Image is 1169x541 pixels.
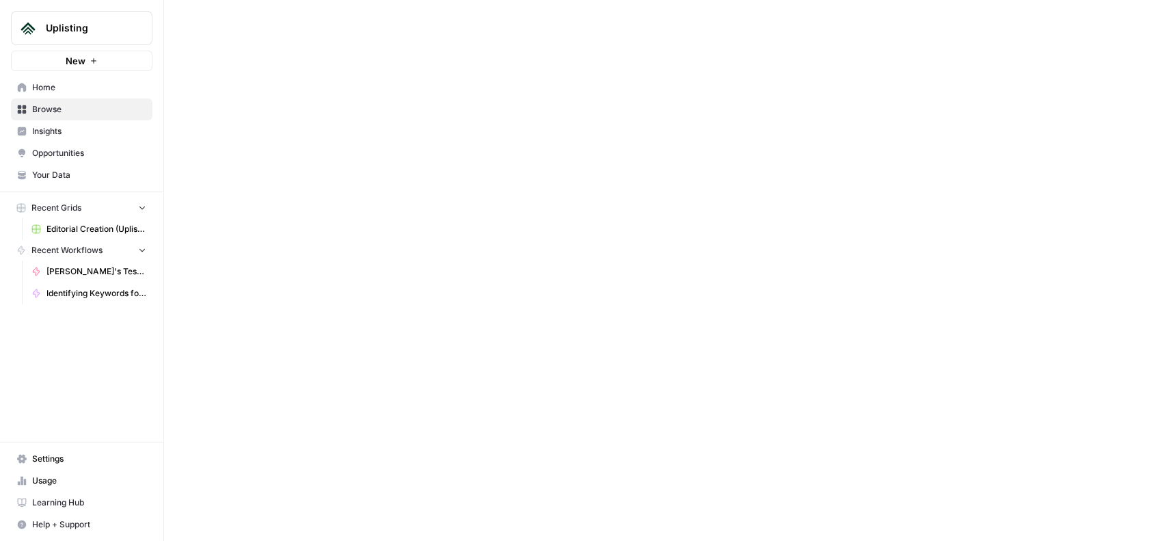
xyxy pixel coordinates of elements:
[11,470,152,492] a: Usage
[46,223,146,235] span: Editorial Creation (Uplisting)
[11,514,152,536] button: Help + Support
[11,120,152,142] a: Insights
[11,98,152,120] a: Browse
[32,81,146,94] span: Home
[46,21,129,35] span: Uplisting
[11,198,152,218] button: Recent Grids
[11,492,152,514] a: Learning Hub
[32,147,146,159] span: Opportunities
[11,77,152,98] a: Home
[11,11,152,45] button: Workspace: Uplisting
[66,54,85,68] span: New
[16,16,40,40] img: Uplisting Logo
[32,518,146,531] span: Help + Support
[25,218,152,240] a: Editorial Creation (Uplisting)
[25,261,152,282] a: [PERSON_NAME]'s Test Workflow: Keyword to Outline
[11,164,152,186] a: Your Data
[11,448,152,470] a: Settings
[31,244,103,256] span: Recent Workflows
[46,287,146,300] span: Identifying Keywords for Uplisting Future Content
[32,453,146,465] span: Settings
[32,475,146,487] span: Usage
[32,125,146,137] span: Insights
[31,202,81,214] span: Recent Grids
[11,51,152,71] button: New
[11,240,152,261] button: Recent Workflows
[25,282,152,304] a: Identifying Keywords for Uplisting Future Content
[32,169,146,181] span: Your Data
[11,142,152,164] a: Opportunities
[46,265,146,278] span: [PERSON_NAME]'s Test Workflow: Keyword to Outline
[32,497,146,509] span: Learning Hub
[32,103,146,116] span: Browse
